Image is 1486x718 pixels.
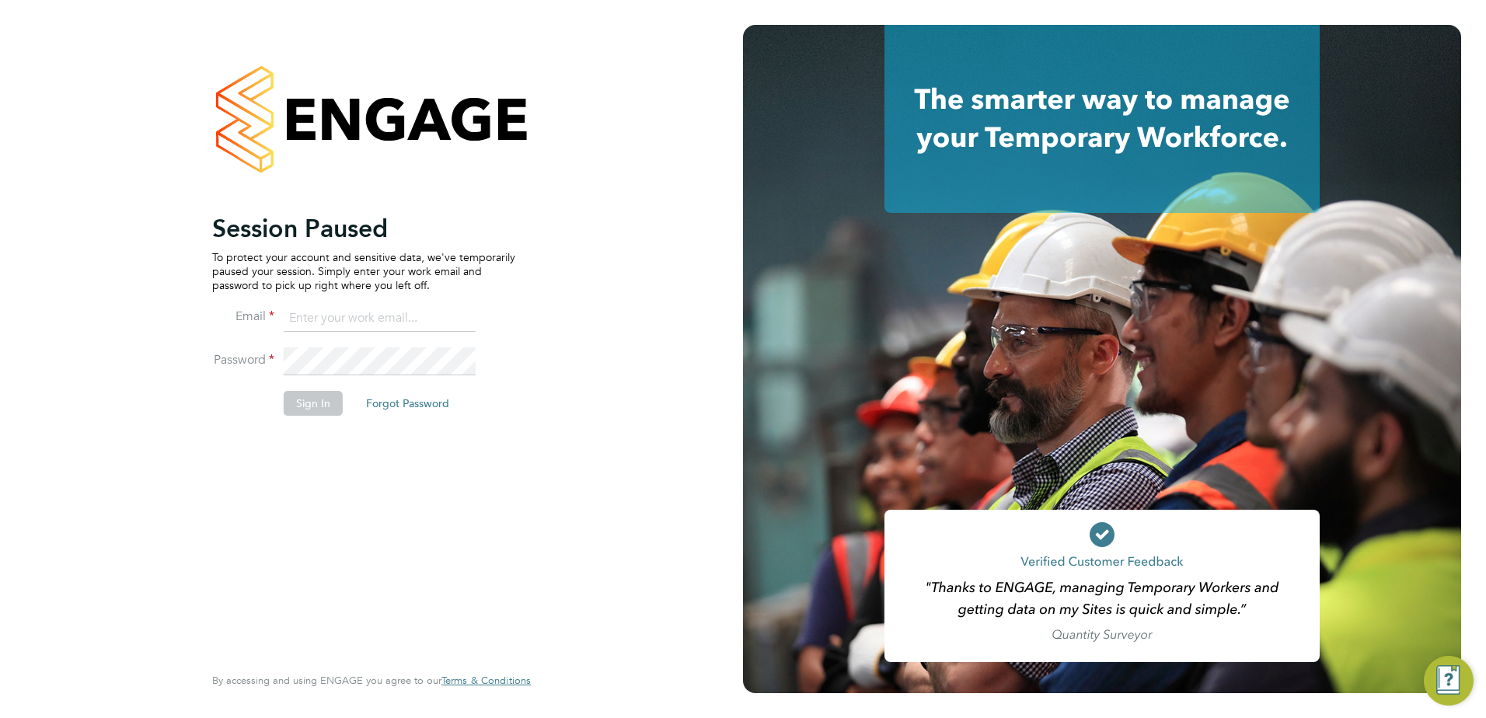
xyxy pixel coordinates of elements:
[212,674,531,687] span: By accessing and using ENGAGE you agree to our
[212,352,274,368] label: Password
[212,250,515,293] p: To protect your account and sensitive data, we've temporarily paused your session. Simply enter y...
[441,674,531,687] span: Terms & Conditions
[284,391,343,416] button: Sign In
[1424,656,1474,706] button: Engage Resource Center
[212,308,274,325] label: Email
[354,391,462,416] button: Forgot Password
[284,305,476,333] input: Enter your work email...
[441,674,531,687] a: Terms & Conditions
[212,213,515,244] h2: Session Paused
